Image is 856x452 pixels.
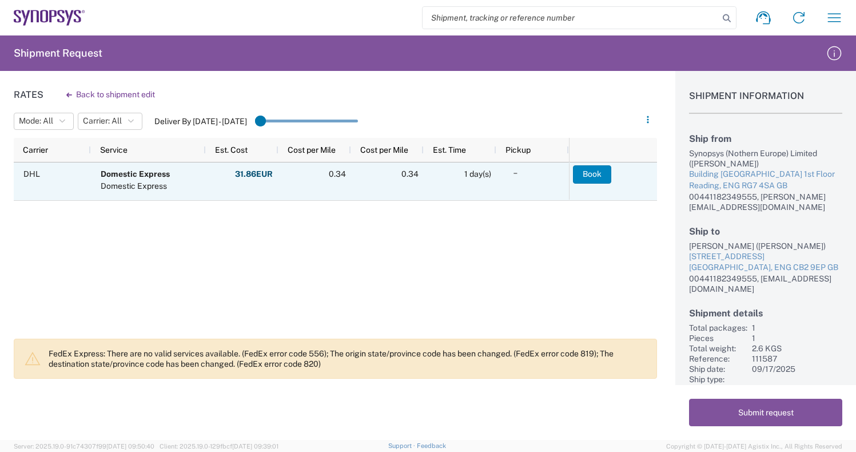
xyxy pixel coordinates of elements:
[288,145,336,154] span: Cost per Mile
[689,364,747,374] div: Ship date:
[689,133,842,144] h2: Ship from
[689,251,842,263] div: [STREET_ADDRESS]
[101,169,170,179] b: Domestic Express
[689,169,842,180] div: Building [GEOGRAPHIC_DATA] 1st Floor
[689,399,842,426] button: Submit request
[689,262,842,273] div: [GEOGRAPHIC_DATA], ENG CB2 9EP GB
[49,348,647,369] p: FedEx Express: There are no valid services available. (FedEx error code 556); The origin state/pr...
[388,442,417,449] a: Support
[215,145,248,154] span: Est. Cost
[23,145,48,154] span: Carrier
[423,7,719,29] input: Shipment, tracking or reference number
[689,354,747,364] div: Reference:
[689,374,747,384] div: Ship type:
[14,113,74,130] button: Mode: All
[106,443,154,450] span: [DATE] 09:50:40
[666,441,842,451] span: Copyright © [DATE]-[DATE] Agistix Inc., All Rights Reserved
[433,145,466,154] span: Est. Time
[689,90,842,114] h1: Shipment Information
[689,169,842,191] a: Building [GEOGRAPHIC_DATA] 1st FloorReading, ENG RG7 4SA GB
[752,354,842,364] div: 111587
[100,145,128,154] span: Service
[689,323,747,333] div: Total packages:
[689,273,842,294] div: 00441182349555, [EMAIL_ADDRESS][DOMAIN_NAME]
[752,323,842,333] div: 1
[57,85,164,105] button: Back to shipment edit
[689,343,747,354] div: Total weight:
[234,165,273,184] button: 31.86EUR
[464,169,491,179] span: 1 day(s)
[689,251,842,273] a: [STREET_ADDRESS][GEOGRAPHIC_DATA], ENG CB2 9EP GB
[19,116,53,126] span: Mode: All
[232,443,278,450] span: [DATE] 09:39:01
[235,169,273,180] strong: 31.86 EUR
[78,113,142,130] button: Carrier: All
[14,443,154,450] span: Server: 2025.19.0-91c74307f99
[505,145,531,154] span: Pickup
[573,165,611,184] button: Book
[689,226,842,237] h2: Ship to
[752,333,842,343] div: 1
[417,442,446,449] a: Feedback
[689,192,842,212] div: 00441182349555, [PERSON_NAME][EMAIL_ADDRESS][DOMAIN_NAME]
[689,180,842,192] div: Reading, ENG RG7 4SA GB
[83,116,122,126] span: Carrier: All
[360,145,408,154] span: Cost per Mile
[752,343,842,354] div: 2.6 KGS
[101,180,170,192] div: Domestic Express
[154,116,247,126] label: Deliver By [DATE] - [DATE]
[689,308,842,319] h2: Shipment details
[401,169,419,179] span: 0.34
[160,443,278,450] span: Client: 2025.19.0-129fbcf
[689,148,842,169] div: Synopsys (Nothern Europe) Limited ([PERSON_NAME])
[329,169,346,179] span: 0.34
[689,241,842,251] div: [PERSON_NAME] ([PERSON_NAME])
[23,169,40,179] span: DHL
[752,364,842,374] div: 09/17/2025
[14,46,102,60] h2: Shipment Request
[689,333,747,343] div: Pieces
[14,89,43,100] h1: Rates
